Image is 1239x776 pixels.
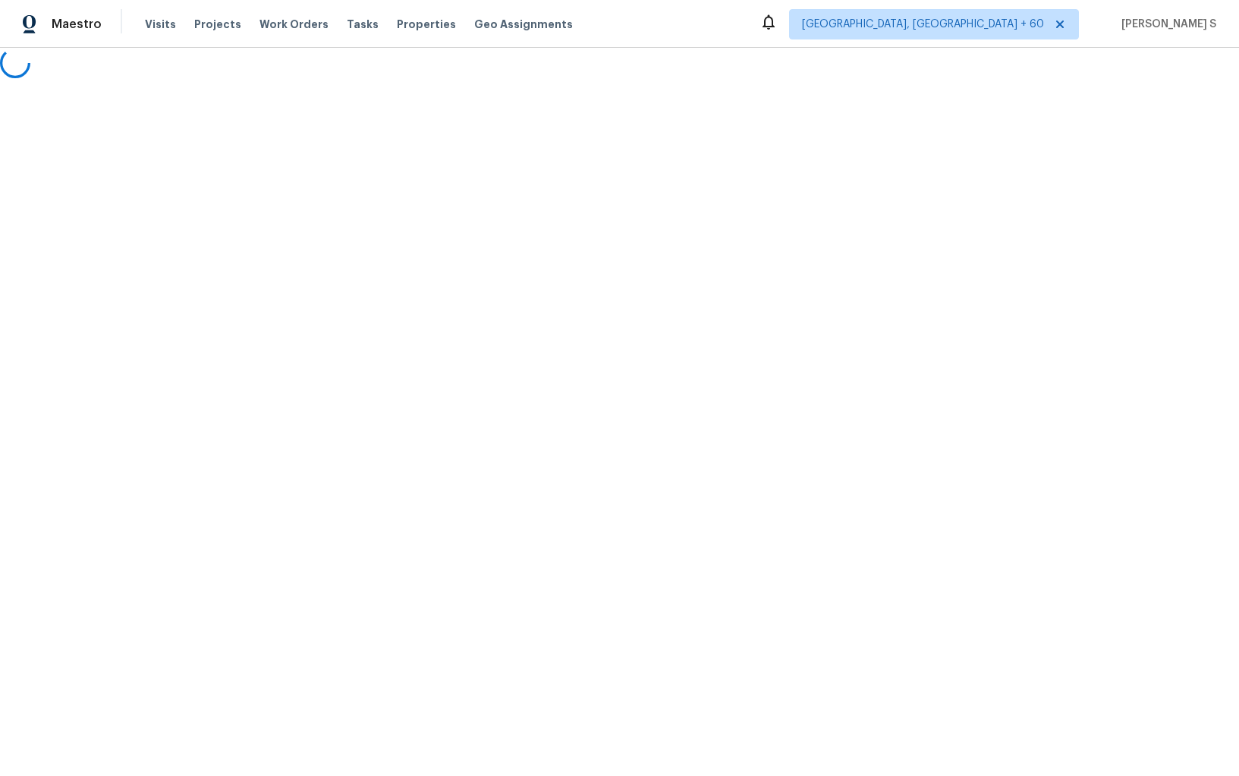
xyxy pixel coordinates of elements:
[474,17,573,32] span: Geo Assignments
[259,17,329,32] span: Work Orders
[1115,17,1216,32] span: [PERSON_NAME] S
[194,17,241,32] span: Projects
[145,17,176,32] span: Visits
[802,17,1044,32] span: [GEOGRAPHIC_DATA], [GEOGRAPHIC_DATA] + 60
[347,19,379,30] span: Tasks
[52,17,102,32] span: Maestro
[397,17,456,32] span: Properties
